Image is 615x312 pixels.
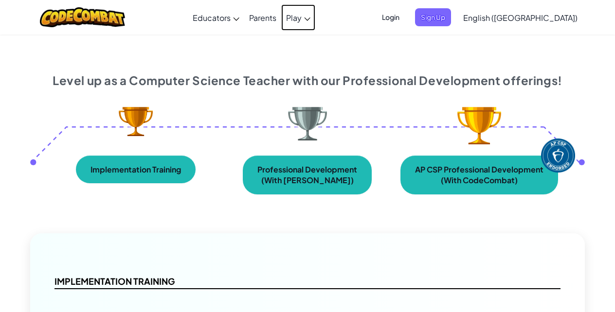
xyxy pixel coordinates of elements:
[244,4,281,31] a: Parents
[193,13,231,23] span: Educators
[261,176,354,184] div: (With [PERSON_NAME])
[463,13,578,23] span: English ([GEOGRAPHIC_DATA])
[400,156,558,194] a: AP CSP Professional Development(With CodeCombat)
[286,13,302,23] span: Play
[458,4,582,31] a: English ([GEOGRAPHIC_DATA])
[30,73,585,87] h2: Level up as a Computer Science Teacher with our Professional Development offerings!
[40,7,125,27] img: CodeCombat logo
[441,176,518,184] div: (With CodeCombat)
[243,156,372,194] a: Professional Development(With [PERSON_NAME])
[54,274,561,290] h2: Implementation Training
[415,8,451,26] button: Sign Up
[76,156,196,183] a: Implementation Training
[188,4,244,31] a: Educators
[257,165,357,173] div: Professional Development
[376,8,405,26] button: Login
[281,4,315,31] a: Play
[415,165,543,173] div: AP CSP Professional Development
[541,139,575,173] img: apcsp_logo.webp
